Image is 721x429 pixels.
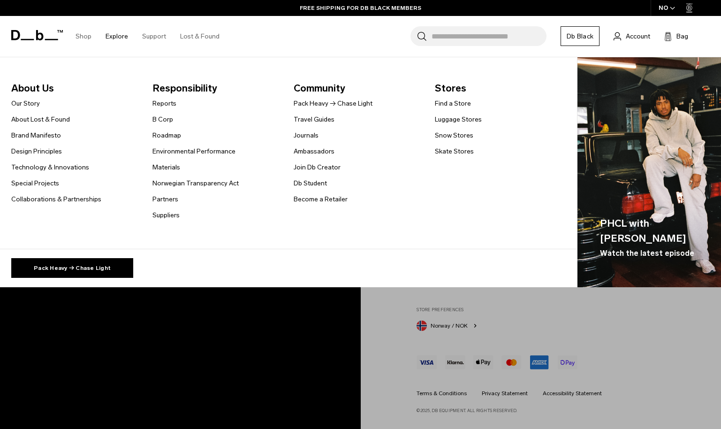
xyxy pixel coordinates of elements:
a: Find a Store [435,99,471,108]
a: Technology & Innovations [11,162,89,172]
img: Db [577,57,721,288]
a: Design Principles [11,146,62,156]
a: Materials [152,162,180,172]
span: Watch the latest episode [600,248,694,259]
a: Join Db Creator [294,162,341,172]
a: Our Story [11,99,40,108]
a: Environmental Performance [152,146,235,156]
a: Journals [294,130,319,140]
a: Become a Retailer [294,194,348,204]
a: Partners [152,194,178,204]
a: Explore [106,20,128,53]
a: Account [614,31,650,42]
a: Pack Heavy → Chase Light [294,99,372,108]
span: Community [294,81,420,96]
span: PHCL with [PERSON_NAME] [600,216,698,245]
a: Db Black [561,26,600,46]
a: About Lost & Found [11,115,70,124]
a: Db Student [294,178,327,188]
a: Special Projects [11,178,59,188]
a: Skate Stores [435,146,474,156]
a: Shop [76,20,91,53]
a: Travel Guides [294,115,334,124]
a: Collaborations & Partnerships [11,194,101,204]
a: Support [142,20,166,53]
a: Reports [152,99,176,108]
span: Bag [676,31,688,41]
a: PHCL with [PERSON_NAME] Watch the latest episode Db [577,57,721,288]
a: Brand Manifesto [11,130,61,140]
a: B Corp [152,115,173,124]
a: Roadmap [152,130,181,140]
a: Pack Heavy → Chase Light [11,258,133,278]
a: Ambassadors [294,146,334,156]
a: Snow Stores [435,130,473,140]
nav: Main Navigation [68,16,227,57]
a: Suppliers [152,210,180,220]
span: About Us [11,81,137,96]
span: Stores [435,81,561,96]
a: Norwegian Transparency Act [152,178,239,188]
a: FREE SHIPPING FOR DB BLACK MEMBERS [300,4,421,12]
span: Account [626,31,650,41]
a: Luggage Stores [435,115,482,124]
span: Responsibility [152,81,279,96]
button: Bag [664,31,688,42]
a: Lost & Found [180,20,220,53]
